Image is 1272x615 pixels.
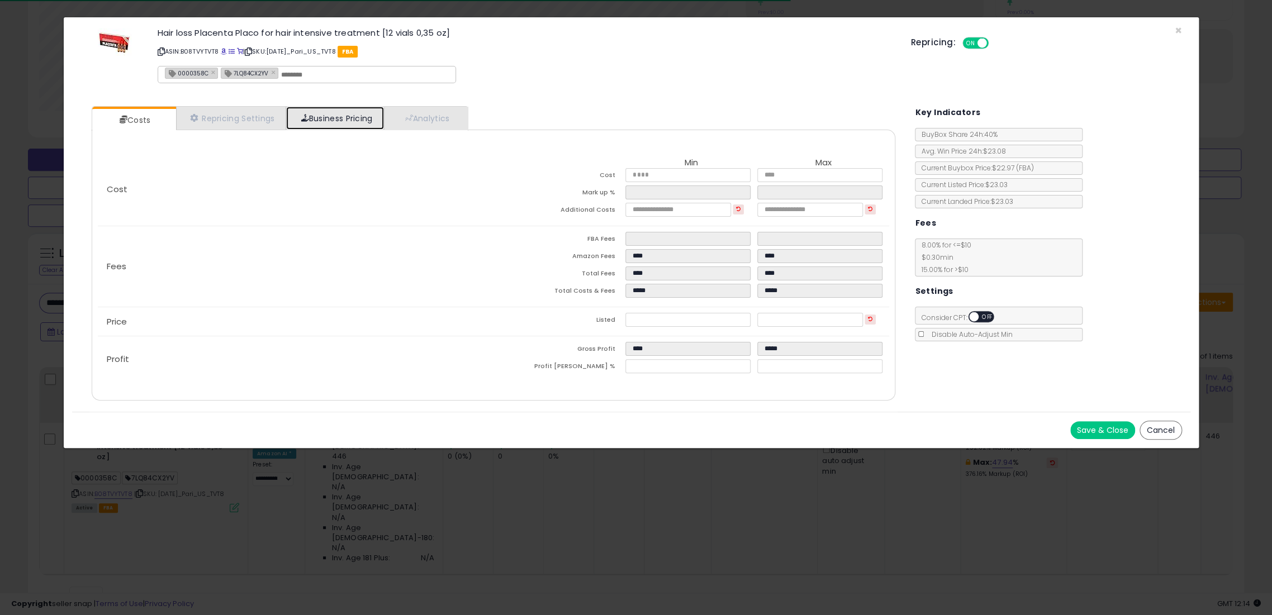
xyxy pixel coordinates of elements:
[757,158,889,168] th: Max
[237,47,243,56] a: Your listing only
[98,262,493,271] p: Fees
[911,38,956,47] h5: Repricing:
[915,180,1007,189] span: Current Listed Price: $23.03
[493,185,625,203] td: Mark up %
[625,158,757,168] th: Min
[221,47,227,56] a: BuyBox page
[1070,421,1135,439] button: Save & Close
[98,355,493,364] p: Profit
[493,313,625,330] td: Listed
[964,39,977,48] span: ON
[986,39,1004,48] span: OFF
[229,47,235,56] a: All offer listings
[493,266,625,284] td: Total Fees
[92,109,175,131] a: Costs
[915,252,953,262] span: $0.30 min
[211,67,218,77] a: ×
[915,197,1013,206] span: Current Landed Price: $23.03
[979,312,996,322] span: OFF
[98,317,493,326] p: Price
[158,28,894,37] h3: Hair loss Placenta Placo for hair intensive treatment [12 vials 0,35 oz]
[915,146,1005,156] span: Avg. Win Price 24h: $23.08
[493,284,625,301] td: Total Costs & Fees
[493,232,625,249] td: FBA Fees
[271,67,278,77] a: ×
[493,359,625,376] td: Profit [PERSON_NAME] %
[1015,163,1033,173] span: ( FBA )
[915,265,968,274] span: 15.00 % for > $10
[991,163,1033,173] span: $22.97
[165,68,208,78] span: 0000358C
[915,216,936,230] h5: Fees
[915,106,980,120] h5: Key Indicators
[915,130,997,139] span: BuyBox Share 24h: 40%
[286,107,384,130] a: Business Pricing
[221,68,268,78] span: 7LQ84CX2YV
[925,330,1012,339] span: Disable Auto-Adjust Min
[915,163,1033,173] span: Current Buybox Price:
[1175,22,1182,39] span: ×
[1140,421,1182,440] button: Cancel
[915,284,953,298] h5: Settings
[158,42,894,60] p: ASIN: B08TVYTVT8 | SKU: [DATE]_Pari_US_TVT8
[915,240,971,274] span: 8.00 % for <= $10
[98,28,131,56] img: 41fvvpt8kIL._SL60_.jpg
[493,342,625,359] td: Gross Profit
[493,249,625,266] td: Amazon Fees
[176,107,287,130] a: Repricing Settings
[915,313,1009,322] span: Consider CPT:
[98,185,493,194] p: Cost
[493,203,625,220] td: Additional Costs
[338,46,358,58] span: FBA
[384,107,467,130] a: Analytics
[493,168,625,185] td: Cost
